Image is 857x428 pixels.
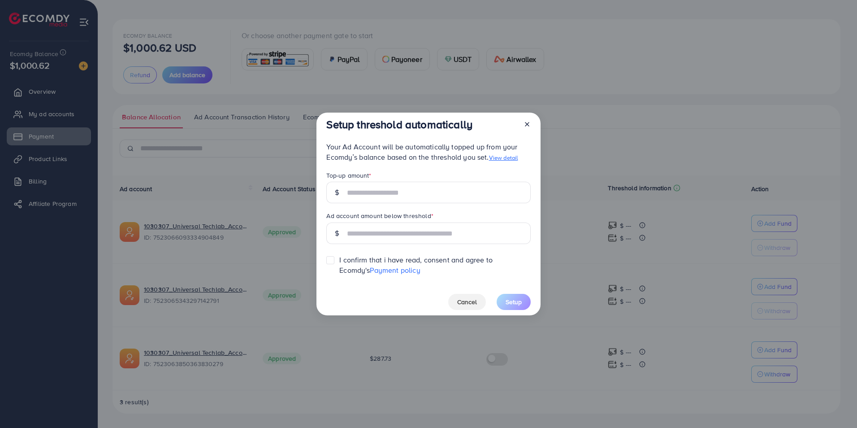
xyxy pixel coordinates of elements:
[339,255,530,275] span: I confirm that i have read, consent and agree to Ecomdy's
[497,294,531,310] button: Setup
[506,297,522,306] span: Setup
[370,265,420,275] a: Payment policy
[457,297,477,306] span: Cancel
[819,388,850,421] iframe: Chat
[326,118,472,131] h3: Setup threshold automatically
[326,211,433,220] label: Ad account amount below threshold
[448,294,486,310] button: Cancel
[326,171,371,180] label: Top-up amount
[326,142,518,162] span: Your Ad Account will be automatically topped up from your Ecomdy’s balance based on the threshold...
[489,153,518,162] a: View detail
